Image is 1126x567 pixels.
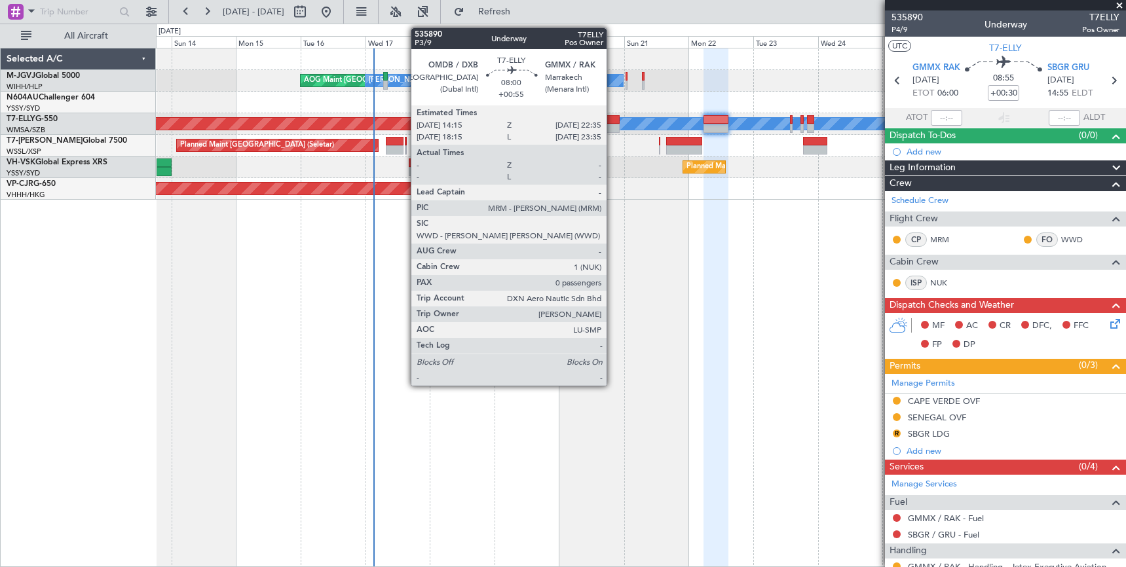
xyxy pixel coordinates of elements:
div: Thu 18 [430,36,495,48]
span: Pos Owner [1082,24,1119,35]
span: [DATE] [912,74,939,87]
span: T7-ELLY [989,41,1022,55]
span: Crew [890,176,912,191]
button: Refresh [447,1,526,22]
div: SENEGAL OVF [908,412,966,423]
span: Refresh [467,7,522,16]
input: --:-- [931,110,962,126]
span: N604AU [7,94,39,101]
span: Flight Crew [890,211,938,227]
a: VP-CJRG-650 [7,180,56,188]
span: Permits [890,359,920,374]
a: MRM [930,234,960,246]
div: Fri 19 [495,36,559,48]
span: P4/9 [891,24,923,35]
a: N604AUChallenger 604 [7,94,95,101]
span: Cabin Crew [890,255,939,270]
span: GMMX RAK [912,62,960,75]
a: YSSY/SYD [7,168,40,178]
span: AC [966,320,978,333]
span: Dispatch Checks and Weather [890,298,1014,313]
a: WIHH/HLP [7,82,43,92]
span: (0/0) [1079,128,1098,142]
span: DP [964,338,975,352]
div: Underway [985,18,1027,31]
a: Schedule Crew [891,194,948,208]
div: Thu 25 [882,36,947,48]
span: ETOT [912,87,934,100]
span: ALDT [1083,111,1105,124]
div: Planned Maint Sydney ([PERSON_NAME] Intl) [686,157,838,177]
button: UTC [888,40,911,52]
span: All Aircraft [34,31,138,41]
span: T7-[PERSON_NAME] [7,137,83,145]
div: AOG Maint [GEOGRAPHIC_DATA] (Halim Intl) [304,71,457,90]
a: WWD [1061,234,1091,246]
a: T7-ELLYG-550 [7,115,58,123]
div: Wed 17 [366,36,430,48]
div: SBGR LDG [908,428,950,439]
div: Sat 20 [559,36,624,48]
span: FFC [1074,320,1089,333]
a: WSSL/XSP [7,147,41,156]
div: Planned Maint [GEOGRAPHIC_DATA] (Seletar) [180,136,334,155]
span: Fuel [890,495,907,510]
span: SBGR GRU [1047,62,1089,75]
div: ISP [905,276,927,290]
a: WMSA/SZB [7,125,45,135]
span: Services [890,460,924,475]
span: Leg Information [890,160,956,175]
button: R [893,430,901,437]
a: T7-[PERSON_NAME]Global 7500 [7,137,127,145]
a: Manage Services [891,478,957,491]
input: Trip Number [40,2,115,22]
span: 535890 [891,10,923,24]
div: [DATE] [159,26,181,37]
a: VHHH/HKG [7,190,45,200]
span: VH-VSK [7,158,35,166]
div: [PERSON_NAME][GEOGRAPHIC_DATA] ([PERSON_NAME] Intl) [369,71,582,90]
span: 06:00 [937,87,958,100]
a: YSSY/SYD [7,103,40,113]
a: GMMX / RAK - Fuel [908,513,984,524]
span: T7ELLY [1082,10,1119,24]
a: VH-VSKGlobal Express XRS [7,158,107,166]
span: ELDT [1072,87,1093,100]
div: Add new [907,146,1119,157]
span: VP-CJR [7,180,33,188]
span: 14:55 [1047,87,1068,100]
span: (0/3) [1079,358,1098,372]
span: FP [932,338,942,352]
div: FO [1036,232,1058,247]
span: [DATE] - [DATE] [223,6,284,18]
div: Tue 23 [753,36,818,48]
a: Manage Permits [891,377,955,390]
div: Tue 16 [301,36,366,48]
div: Sun 21 [624,36,689,48]
span: CR [1000,320,1011,333]
span: [DATE] [1047,74,1074,87]
a: NUK [930,277,960,289]
span: DFC, [1032,320,1052,333]
div: CP [905,232,927,247]
div: Mon 15 [236,36,301,48]
span: M-JGVJ [7,72,35,80]
span: T7-ELLY [7,115,35,123]
span: 08:55 [993,72,1014,85]
span: Handling [890,543,927,558]
button: All Aircraft [14,26,142,46]
span: (0/4) [1079,460,1098,473]
span: Dispatch To-Dos [890,128,956,143]
div: Sun 14 [172,36,236,48]
div: Mon 22 [688,36,753,48]
div: Wed 24 [818,36,883,48]
a: M-JGVJGlobal 5000 [7,72,80,80]
span: ATOT [906,111,928,124]
a: SBGR / GRU - Fuel [908,529,979,540]
span: MF [932,320,945,333]
div: CAPE VERDE OVF [908,395,980,407]
div: Add new [907,445,1119,456]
